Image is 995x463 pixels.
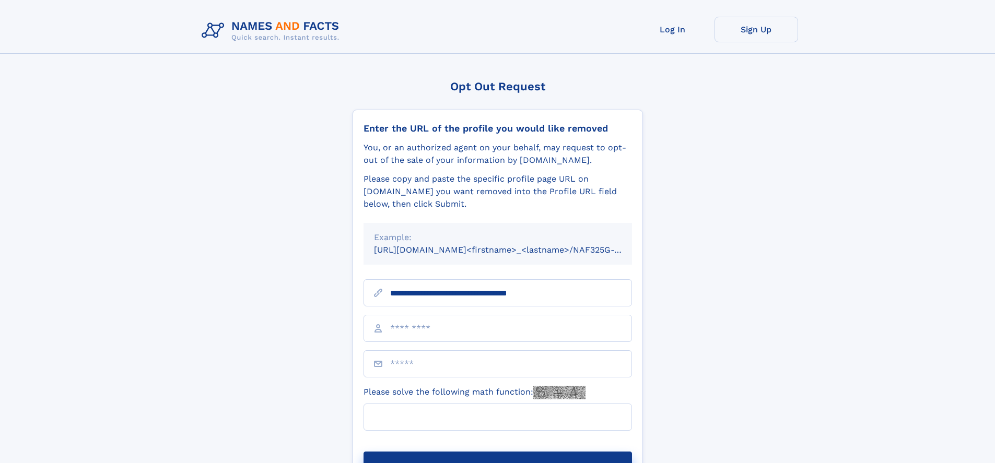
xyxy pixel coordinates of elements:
div: You, or an authorized agent on your behalf, may request to opt-out of the sale of your informatio... [364,141,632,167]
div: Example: [374,231,622,244]
label: Please solve the following math function: [364,386,586,399]
div: Enter the URL of the profile you would like removed [364,123,632,134]
img: Logo Names and Facts [197,17,348,45]
a: Sign Up [715,17,798,42]
div: Please copy and paste the specific profile page URL on [DOMAIN_NAME] you want removed into the Pr... [364,173,632,210]
small: [URL][DOMAIN_NAME]<firstname>_<lastname>/NAF325G-xxxxxxxx [374,245,652,255]
div: Opt Out Request [353,80,643,93]
a: Log In [631,17,715,42]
